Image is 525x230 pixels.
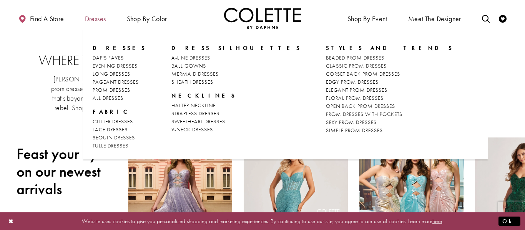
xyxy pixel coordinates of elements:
[326,86,387,93] span: ELEGANT PROM DRESSES
[93,44,146,52] span: Dresses
[171,118,225,125] span: SWEETHEART DRESSES
[171,62,301,70] a: BALL GOWNS
[326,94,453,102] a: FLORAL PROM DRESSES
[346,8,389,29] span: Shop By Event
[171,62,206,69] span: BALL GOWNS
[93,94,146,102] a: ALL DRESSES
[93,117,146,126] a: GLITTER DRESSES
[171,92,301,99] span: NECKLINES
[171,78,213,85] span: SHEATH DRESSES
[171,110,219,117] span: STRAPLESS DRESSES
[171,54,301,62] a: A-LINE DRESSES
[17,145,116,198] h2: Feast your eyes on our newest arrivals
[326,111,402,117] span: PROM DRESSES WITH POCKETS
[326,62,453,70] a: CLASSIC PROM DRESSES
[480,8,492,29] a: Toggle search
[93,54,146,62] a: DAF'S FAVES
[171,126,301,134] a: V-NECK DRESSES
[326,70,453,78] a: CORSET BACK PROM DRESSES
[93,134,146,142] a: SEQUIN DRESSES
[224,8,301,29] a: Visit Home Page
[224,8,301,29] img: Colette by Daphne
[326,110,453,118] a: PROM DRESSES WITH POCKETS
[171,70,219,77] span: MERMAID DRESSES
[83,8,108,29] span: Dresses
[93,118,133,125] span: GLITTER DRESSES
[171,44,301,52] span: DRESS SILHOUETTES
[171,102,216,109] span: HALTER NECKLINE
[406,8,463,29] a: Meet the designer
[5,214,18,228] button: Close Dialog
[347,15,387,23] span: Shop By Event
[93,108,131,116] span: FABRIC
[93,54,124,61] span: DAF'S FAVES
[125,8,169,29] span: Shop by color
[55,216,470,226] p: Website uses cookies to give you personalized shopping and marketing experiences. By continuing t...
[326,86,453,94] a: ELEGANT PROM DRESSES
[326,44,453,52] span: STYLES AND TRENDS
[326,127,383,134] span: SIMPLE PROM DRESSES
[326,62,387,69] span: CLASSIC PROM DRESSES
[93,142,146,150] a: TULLE DRESSES
[326,102,453,110] a: OPEN BACK PROM DRESSES
[171,109,301,117] a: STRAPLESS DRESSES
[17,8,66,29] a: Find a store
[93,108,146,116] span: FABRIC
[326,118,453,126] a: SEXY PROM DRESSES
[326,78,453,86] a: EDGY PROM DRESSES
[326,103,395,109] span: OPEN BACK PROM DRESSES
[93,78,146,86] a: PAGEANT DRESSES
[432,217,442,225] a: here
[326,54,453,62] a: BEADED PROM DRESSES
[326,78,379,85] span: EDGY PROM DRESSES
[85,15,106,23] span: Dresses
[50,74,475,113] p: [PERSON_NAME] by [PERSON_NAME] is THE incredible, premiere prom dress collection for those in [GE...
[171,126,213,133] span: V-NECK DRESSES
[93,70,130,77] span: LONG DRESSES
[171,101,301,109] a: HALTER NECKLINE
[171,78,301,86] a: SHEATH DRESSES
[497,8,508,29] a: Check Wishlist
[408,15,461,23] span: Meet the designer
[93,62,146,70] a: EVENING DRESSES
[326,119,377,126] span: SEXY PROM DRESSES
[32,53,493,68] h2: Where to buy prom dresses in [GEOGRAPHIC_DATA], [GEOGRAPHIC_DATA]
[498,216,520,226] button: Submit Dialog
[93,142,128,149] span: TULLE DRESSES
[93,62,138,69] span: EVENING DRESSES
[171,92,236,99] span: NECKLINES
[171,70,301,78] a: MERMAID DRESSES
[127,15,167,23] span: Shop by color
[93,126,128,133] span: LACE DRESSES
[93,86,146,94] a: PROM DRESSES
[326,126,453,134] a: SIMPLE PROM DRESSES
[93,126,146,134] a: LACE DRESSES
[171,117,301,126] a: SWEETHEART DRESSES
[93,78,139,85] span: PAGEANT DRESSES
[30,15,64,23] span: Find a store
[93,70,146,78] a: LONG DRESSES
[93,134,135,141] span: SEQUIN DRESSES
[326,54,384,61] span: BEADED PROM DRESSES
[171,54,210,61] span: A-LINE DRESSES
[93,94,123,101] span: ALL DRESSES
[326,70,400,77] span: CORSET BACK PROM DRESSES
[326,94,384,101] span: FLORAL PROM DRESSES
[93,86,130,93] span: PROM DRESSES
